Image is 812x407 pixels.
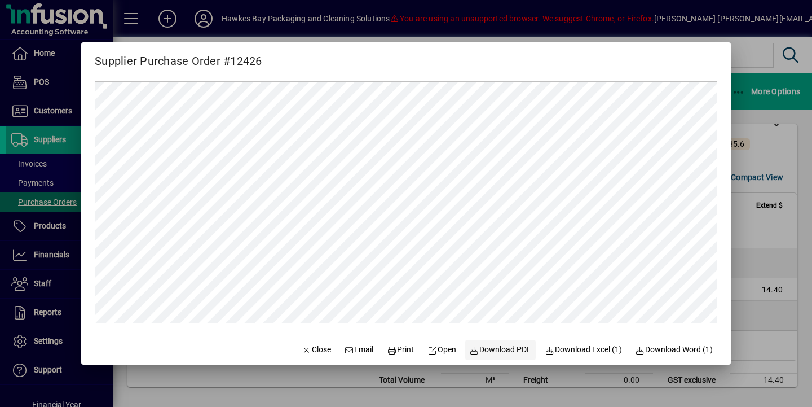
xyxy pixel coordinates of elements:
button: Download Excel (1) [540,340,626,360]
span: Download PDF [470,344,532,356]
h2: Supplier Purchase Order #12426 [81,42,276,70]
a: Open [423,340,461,360]
button: Email [340,340,378,360]
button: Print [382,340,418,360]
span: Print [387,344,414,356]
a: Download PDF [465,340,536,360]
button: Download Word (1) [631,340,718,360]
span: Download Excel (1) [545,344,622,356]
span: Close [302,344,331,356]
span: Email [345,344,374,356]
span: Open [427,344,456,356]
span: Download Word (1) [636,344,713,356]
button: Close [297,340,336,360]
